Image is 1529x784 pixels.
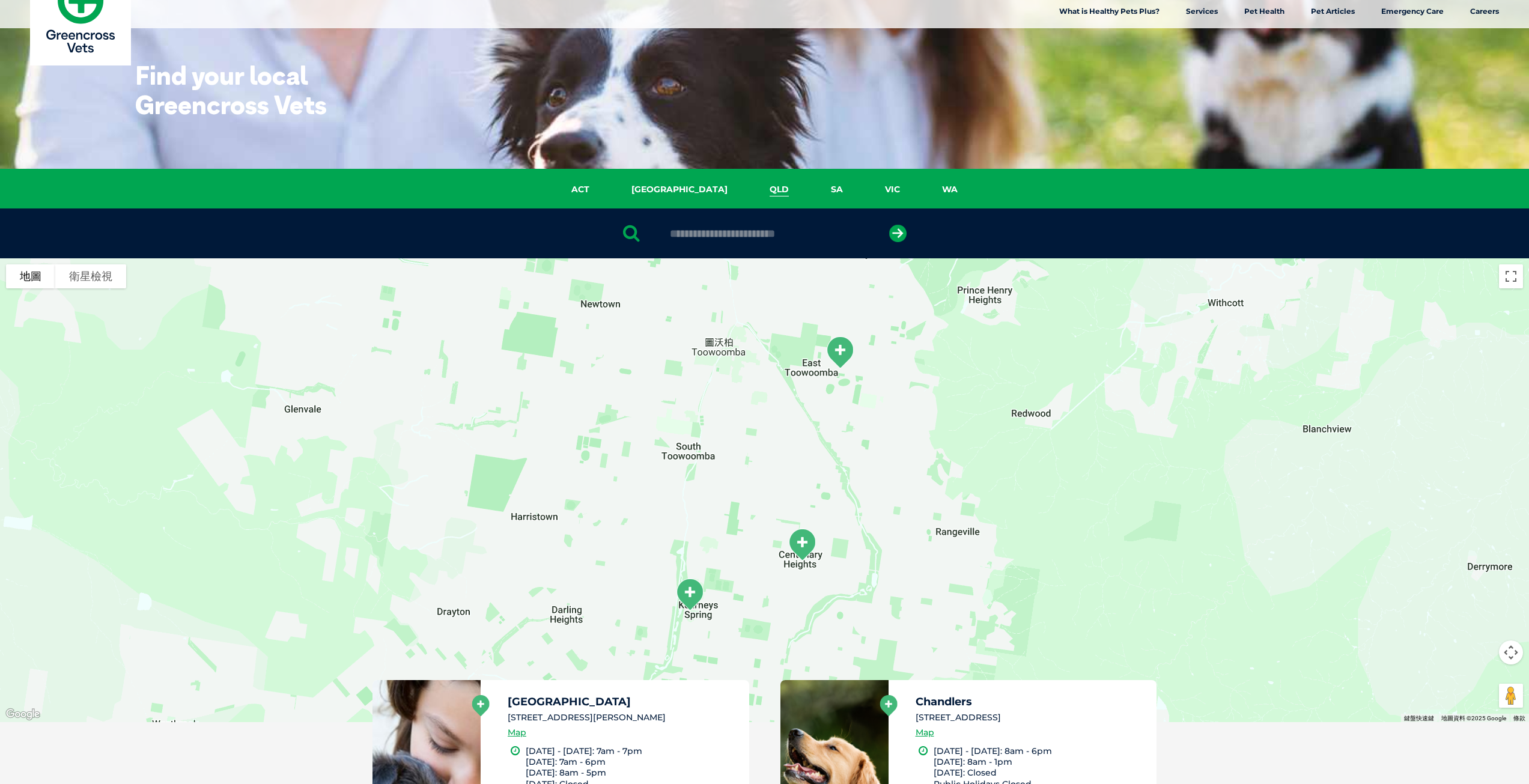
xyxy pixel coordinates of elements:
[6,264,55,288] button: 顯示街道地圖
[1441,715,1506,722] span: 地圖資料 ©2025 Google
[3,707,43,722] a: 在 Google 地圖上開啟這個區域 (開啟新視窗)
[782,523,822,566] div: Chandlers
[921,183,979,196] a: WA
[1499,684,1523,708] button: 將衣夾人拖曳到地圖上，就能開啟街景服務
[670,573,710,616] div: South Toowoomba
[55,264,126,288] button: 顯示衛星圖
[550,183,610,196] a: ACT
[820,331,860,374] div: Eastwood House
[1499,264,1523,288] button: 切換全螢幕檢視
[508,711,738,724] li: [STREET_ADDRESS][PERSON_NAME]
[810,183,864,196] a: SA
[3,707,43,722] img: Google
[135,61,372,120] h1: Find your local Greencross Vets
[508,726,526,740] a: Map
[864,183,921,196] a: VIC
[916,711,1146,724] li: [STREET_ADDRESS]
[508,696,738,707] h5: [GEOGRAPHIC_DATA]
[1404,714,1434,723] button: 鍵盤快速鍵
[1513,715,1525,722] a: 條款 (在新分頁中開啟)
[610,183,749,196] a: [GEOGRAPHIC_DATA]
[1499,640,1523,664] button: 地圖攝影機控制項
[916,726,934,740] a: Map
[916,696,1146,707] h5: Chandlers
[749,183,810,196] a: QLD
